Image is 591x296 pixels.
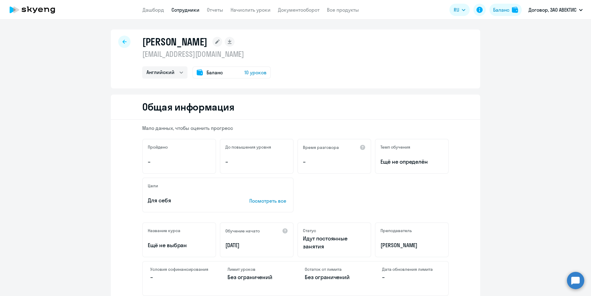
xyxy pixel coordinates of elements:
h5: Темп обучения [380,144,410,150]
a: Дашборд [143,7,164,13]
p: Без ограничений [305,273,364,281]
span: 10 уроков [244,69,267,76]
p: Посмотреть все [249,197,288,204]
p: Ещё не выбран [148,241,211,249]
a: Документооборот [278,7,320,13]
h5: Статус [303,228,316,233]
h5: Время разговора [303,145,339,150]
p: Без ограничений [227,273,286,281]
p: Договор, ЗАО АВЕКТИС [529,6,577,14]
p: Мало данных, чтобы оценить прогресс [142,125,449,131]
button: Договор, ЗАО АВЕКТИС [525,2,586,17]
h5: Преподаватель [380,228,412,233]
p: [DATE] [225,241,288,249]
h5: Пройдено [148,144,168,150]
h5: До повышения уровня [225,144,271,150]
p: – [150,273,209,281]
p: – [382,273,441,281]
h4: Дата обновления лимита [382,267,441,272]
img: balance [512,7,518,13]
p: [EMAIL_ADDRESS][DOMAIN_NAME] [142,49,271,59]
button: RU [449,4,470,16]
h5: Название курса [148,228,180,233]
p: Для себя [148,197,230,204]
button: Балансbalance [489,4,522,16]
h4: Остаток от лимита [305,267,364,272]
p: – [303,158,366,166]
h5: Цели [148,183,158,189]
h4: Лимит уроков [227,267,286,272]
span: Баланс [207,69,223,76]
h5: Обучение начато [225,228,260,234]
p: [PERSON_NAME] [380,241,443,249]
h2: Общая информация [142,101,234,113]
h1: [PERSON_NAME] [142,36,207,48]
a: Начислить уроки [231,7,271,13]
p: – [225,158,288,166]
a: Сотрудники [171,7,199,13]
span: Ещё не определён [380,158,443,166]
a: Все продукты [327,7,359,13]
p: Идут постоянные занятия [303,235,366,251]
span: RU [454,6,459,14]
p: – [148,158,211,166]
div: Баланс [493,6,509,14]
a: Отчеты [207,7,223,13]
h4: Условия софинансирования [150,267,209,272]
